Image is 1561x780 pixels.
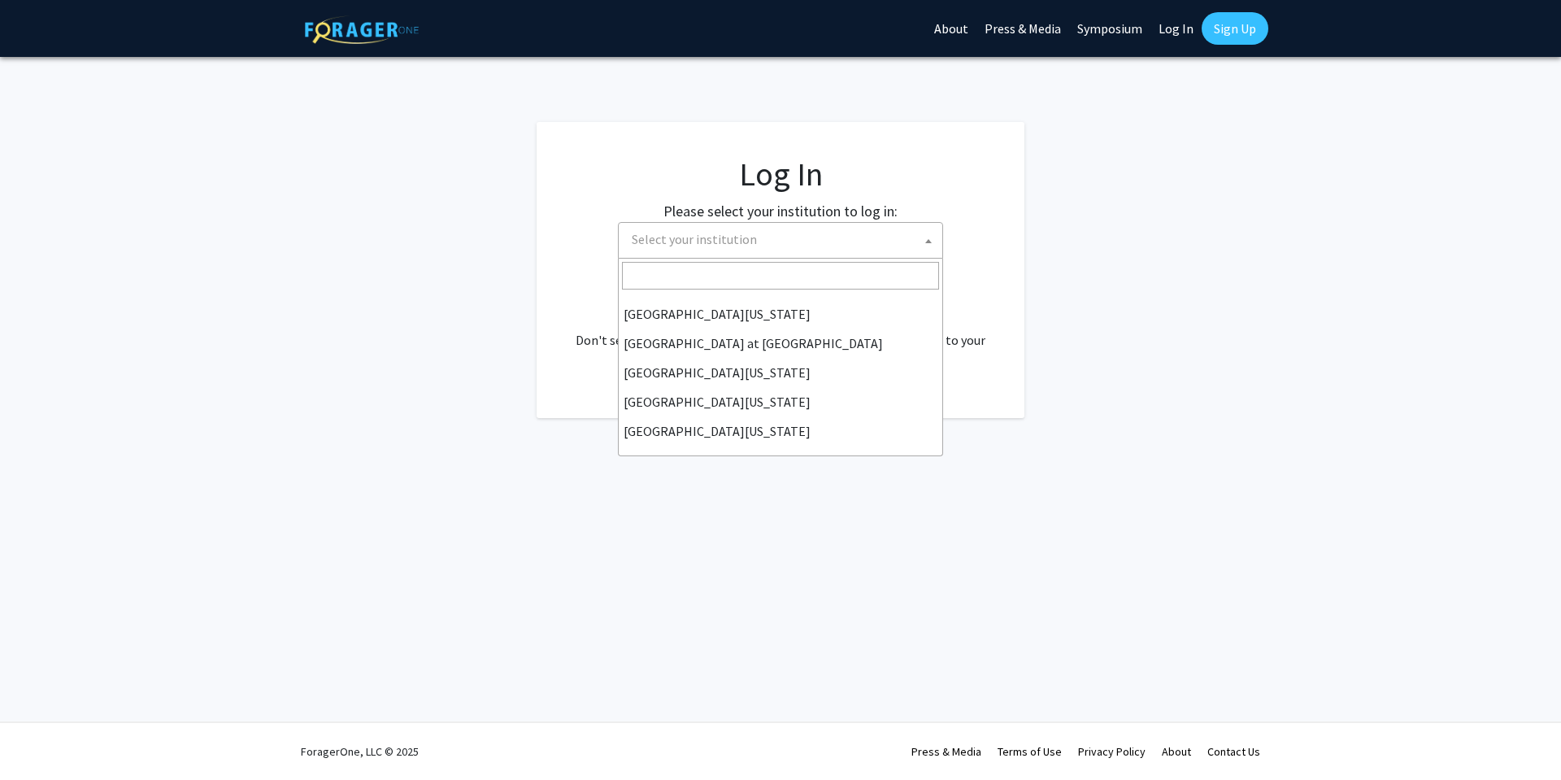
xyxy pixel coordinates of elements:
[1207,744,1260,759] a: Contact Us
[619,299,942,329] li: [GEOGRAPHIC_DATA][US_STATE]
[622,262,939,290] input: Search
[1162,744,1191,759] a: About
[619,358,942,387] li: [GEOGRAPHIC_DATA][US_STATE]
[911,744,981,759] a: Press & Media
[1078,744,1146,759] a: Privacy Policy
[619,416,942,446] li: [GEOGRAPHIC_DATA][US_STATE]
[305,15,419,44] img: ForagerOne Logo
[619,387,942,416] li: [GEOGRAPHIC_DATA][US_STATE]
[632,231,757,247] span: Select your institution
[998,744,1062,759] a: Terms of Use
[569,291,992,369] div: No account? . Don't see your institution? about bringing ForagerOne to your institution.
[569,155,992,194] h1: Log In
[618,222,943,259] span: Select your institution
[1202,12,1268,45] a: Sign Up
[12,707,69,768] iframe: Chat
[625,223,942,256] span: Select your institution
[663,200,898,222] label: Please select your institution to log in:
[301,723,419,780] div: ForagerOne, LLC © 2025
[619,446,942,475] li: [PERSON_NAME][GEOGRAPHIC_DATA]
[619,329,942,358] li: [GEOGRAPHIC_DATA] at [GEOGRAPHIC_DATA]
